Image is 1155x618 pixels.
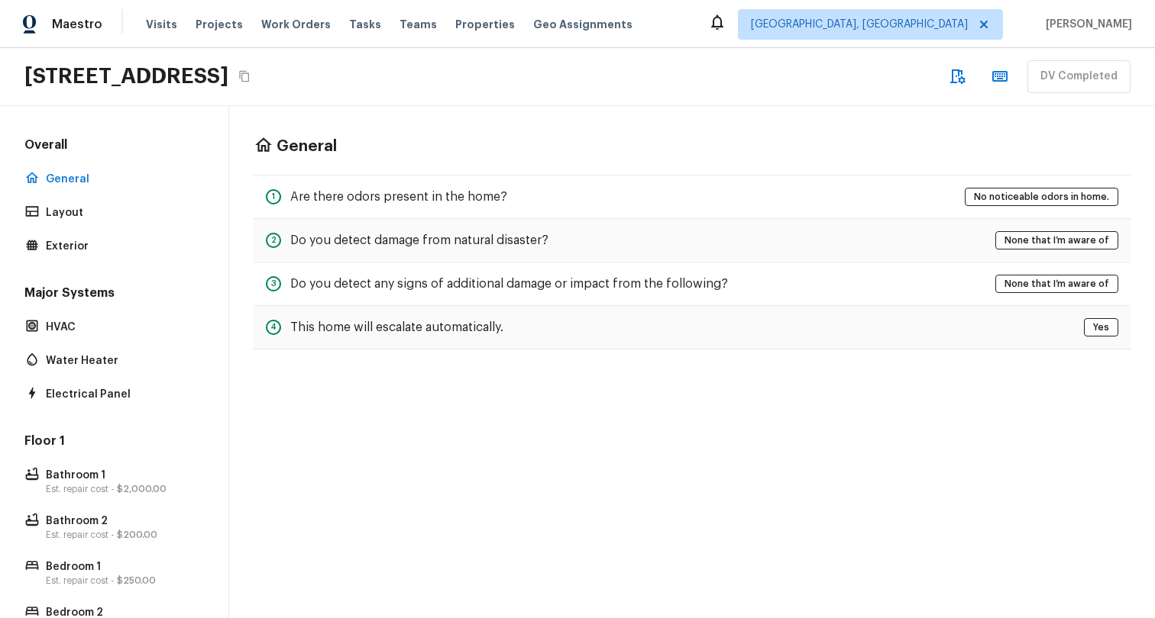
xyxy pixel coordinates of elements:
span: Tasks [349,19,381,30]
h5: This home will escalate automatically. [290,319,503,336]
span: Teams [400,17,437,32]
p: Est. repair cost - [46,575,198,587]
p: Exterior [46,239,198,254]
span: No noticeable odors in home. [969,189,1115,204]
span: Maestro [52,17,102,32]
span: [PERSON_NAME] [1040,17,1132,32]
h5: Major Systems [21,285,207,304]
p: Bathroom 2 [46,513,198,529]
h5: Floor 1 [21,433,207,452]
p: Bathroom 1 [46,468,198,483]
div: 1 [266,189,281,204]
span: Properties [455,17,515,32]
h5: Overall [21,137,207,156]
span: Work Orders [261,17,331,32]
h5: Do you detect any signs of additional damage or impact from the following? [290,275,728,292]
p: Electrical Panel [46,387,198,402]
div: 2 [266,233,281,248]
p: Est. repair cost - [46,483,198,495]
span: [GEOGRAPHIC_DATA], [GEOGRAPHIC_DATA] [751,17,968,32]
span: Visits [146,17,177,32]
p: Bedroom 1 [46,559,198,575]
p: HVAC [46,320,198,335]
h2: [STREET_ADDRESS] [24,63,228,90]
p: Est. repair cost - [46,529,198,541]
h5: Are there odors present in the home? [290,188,507,205]
span: None that I’m aware of [999,276,1115,291]
span: Projects [196,17,243,32]
span: $2,000.00 [117,484,167,494]
p: Layout [46,205,198,220]
h4: General [277,137,337,156]
div: 3 [266,276,281,291]
span: $200.00 [117,530,157,539]
div: 4 [266,320,281,335]
span: Geo Assignments [533,17,632,32]
span: Yes [1088,320,1115,335]
p: Water Heater [46,353,198,369]
h5: Do you detect damage from natural disaster? [290,232,548,249]
span: None that I’m aware of [999,233,1115,248]
button: Copy Address [235,66,254,86]
span: $250.00 [117,576,156,585]
p: General [46,172,198,187]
